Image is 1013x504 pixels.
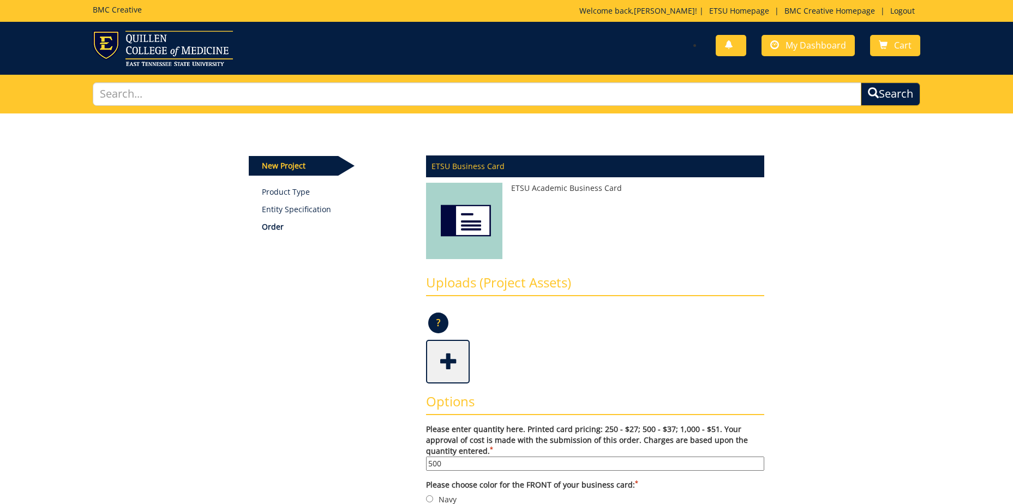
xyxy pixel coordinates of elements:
p: Order [262,221,410,232]
p: ETSU Academic Business Card [426,183,764,194]
p: Entity Specification [262,204,410,215]
a: ETSU Homepage [704,5,775,16]
input: Please enter quantity here. Printed card pricing: 250 - $27; 500 - $37; 1,000 - $51. Your approva... [426,457,764,471]
a: BMC Creative Homepage [779,5,880,16]
p: New Project [249,156,338,176]
a: [PERSON_NAME] [634,5,695,16]
a: Cart [870,35,920,56]
span: Cart [894,39,912,51]
h3: Uploads (Project Assets) [426,275,764,296]
a: Logout [885,5,920,16]
input: Navy [426,495,433,502]
span: My Dashboard [786,39,846,51]
p: ? [428,313,448,333]
p: ETSU Business Card [426,155,764,177]
h5: BMC Creative [93,5,142,14]
a: Product Type [262,187,410,197]
label: Please enter quantity here. Printed card pricing: 250 - $27; 500 - $37; 1,000 - $51. Your approva... [426,424,764,471]
img: ETSU Academic Business Card [426,183,502,265]
h3: Options [426,394,764,415]
img: ETSU logo [93,31,233,66]
label: Please choose color for the FRONT of your business card: [426,479,764,490]
p: Welcome back, ! | | | [579,5,920,16]
input: Search... [93,82,862,106]
button: Search [861,82,920,106]
a: My Dashboard [762,35,855,56]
